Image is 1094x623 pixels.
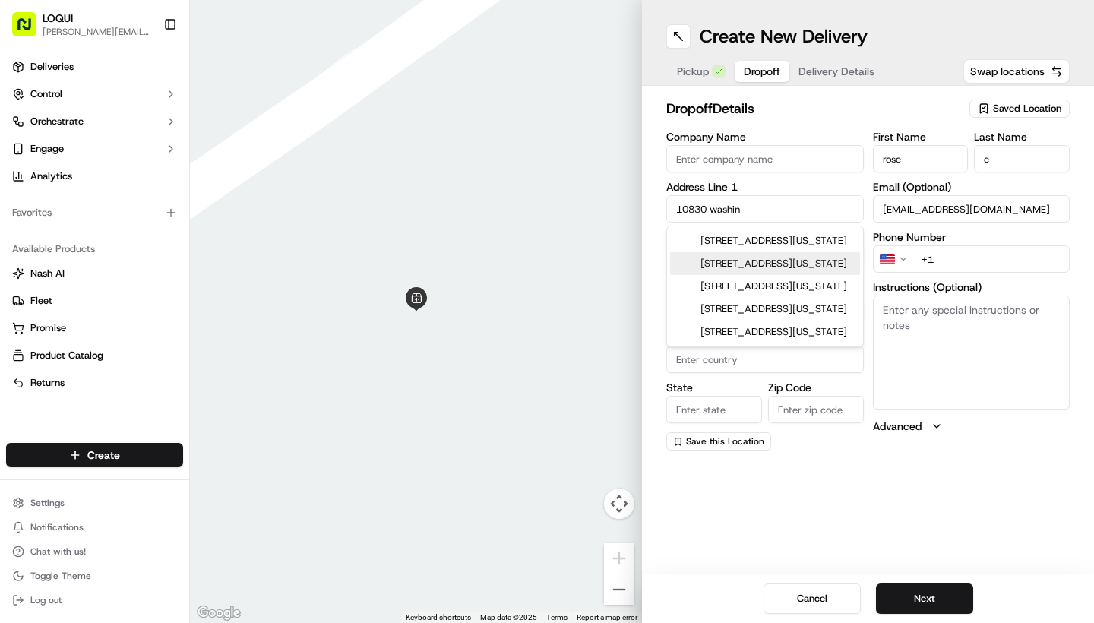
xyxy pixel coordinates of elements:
h1: Create New Delivery [700,24,868,49]
button: Next [876,583,973,614]
img: Google [194,603,244,623]
span: Nash AI [30,267,65,280]
button: Keyboard shortcuts [406,612,471,623]
span: Returns [30,376,65,390]
button: Fleet [6,289,183,313]
a: Terms (opens in new tab) [546,613,568,621]
label: Last Name [974,131,1070,142]
span: Log out [30,594,62,606]
button: Cancel [764,583,861,614]
a: Product Catalog [12,349,177,362]
input: Got a question? Start typing here... [40,100,273,115]
span: Create [87,447,120,463]
button: Zoom in [604,543,634,574]
button: Orchestrate [6,109,183,134]
input: Enter zip code [768,396,864,423]
span: Deliveries [30,60,74,74]
span: Orchestrate [30,115,84,128]
span: Dropoff [744,64,780,79]
button: LOQUI [43,11,73,26]
span: Save this Location [686,435,764,447]
button: Returns [6,371,183,395]
button: Saved Location [969,98,1070,119]
a: 📗Knowledge Base [9,214,122,242]
input: Enter last name [974,145,1070,172]
span: [PERSON_NAME][EMAIL_ADDRESS][DOMAIN_NAME] [43,26,151,38]
a: 💻API Documentation [122,214,250,242]
div: 💻 [128,222,141,234]
span: API Documentation [144,220,244,236]
label: Address Line 1 [666,182,864,192]
button: Advanced [873,419,1070,434]
p: Welcome 👋 [15,62,277,87]
span: Promise [30,321,66,335]
span: Map data ©2025 [480,613,537,621]
span: Fleet [30,294,52,308]
label: Zip Code [768,382,864,393]
h2: dropoff Details [666,98,960,119]
div: [STREET_ADDRESS][US_STATE] [670,275,860,298]
input: Enter first name [873,145,969,172]
span: Product Catalog [30,349,103,362]
button: Swap locations [963,59,1070,84]
span: Delivery Details [798,64,874,79]
label: Company Name [666,131,864,142]
label: Advanced [873,419,922,434]
a: Analytics [6,164,183,188]
div: Favorites [6,201,183,225]
button: Product Catalog [6,343,183,368]
span: Engage [30,142,64,156]
input: Enter state [666,396,762,423]
span: Settings [30,497,65,509]
span: Knowledge Base [30,220,116,236]
img: Nash [15,17,46,47]
button: Map camera controls [604,489,634,519]
span: Pickup [677,64,709,79]
div: [STREET_ADDRESS][US_STATE] [670,252,860,275]
button: Create [6,443,183,467]
button: Nash AI [6,261,183,286]
label: State [666,382,762,393]
div: 📗 [15,222,27,234]
span: Pylon [151,258,184,269]
button: Notifications [6,517,183,538]
label: First Name [873,131,969,142]
span: Notifications [30,521,84,533]
label: Instructions (Optional) [873,282,1070,293]
span: Toggle Theme [30,570,91,582]
button: Settings [6,492,183,514]
button: Log out [6,590,183,611]
a: Fleet [12,294,177,308]
div: [STREET_ADDRESS][US_STATE] [670,298,860,321]
label: Phone Number [873,232,1070,242]
span: Swap locations [970,64,1045,79]
div: Available Products [6,237,183,261]
button: Chat with us! [6,541,183,562]
input: Enter email address [873,195,1070,223]
button: Promise [6,316,183,340]
input: Enter country [666,346,864,373]
button: Start new chat [258,150,277,169]
a: Returns [12,376,177,390]
span: Control [30,87,62,101]
span: Analytics [30,169,72,183]
div: We're available if you need us! [52,161,192,173]
a: Report a map error [577,613,637,621]
a: Deliveries [6,55,183,79]
button: Toggle Theme [6,565,183,587]
div: [STREET_ADDRESS][US_STATE] [670,229,860,252]
input: Enter company name [666,145,864,172]
input: Enter phone number [912,245,1070,273]
button: LOQUI[PERSON_NAME][EMAIL_ADDRESS][DOMAIN_NAME] [6,6,157,43]
button: Zoom out [604,574,634,605]
img: 1736555255976-a54dd68f-1ca7-489b-9aae-adbdc363a1c4 [15,146,43,173]
button: Control [6,82,183,106]
button: Engage [6,137,183,161]
a: Promise [12,321,177,335]
span: Chat with us! [30,546,86,558]
div: Start new chat [52,146,249,161]
a: Nash AI [12,267,177,280]
button: Save this Location [666,432,771,451]
div: Suggestions [666,226,864,347]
